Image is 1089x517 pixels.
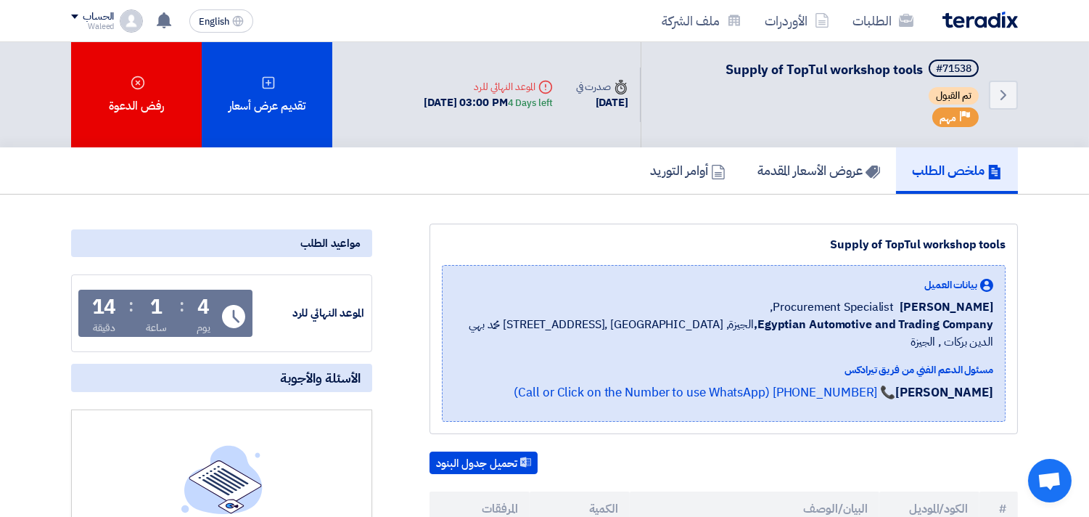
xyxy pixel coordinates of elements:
span: Supply of TopTul workshop tools [726,60,923,79]
span: بيانات العميل [924,277,977,293]
span: تم القبول [929,87,979,105]
div: صدرت في [576,79,628,94]
h5: عروض الأسعار المقدمة [757,162,880,179]
strong: [PERSON_NAME] [895,383,993,402]
div: #71538 [936,64,971,74]
span: مهم [940,111,956,125]
div: Waleed [71,23,114,30]
div: : [128,293,133,319]
div: مواعيد الطلب [71,229,372,257]
a: ملف الشركة [650,4,753,38]
div: ساعة [146,320,167,335]
a: عروض الأسعار المقدمة [741,147,896,194]
div: يوم [197,320,210,335]
div: تقديم عرض أسعار [202,42,332,147]
div: 4 [197,297,210,317]
a: الطلبات [841,4,925,38]
span: الجيزة, [GEOGRAPHIC_DATA] ,[STREET_ADDRESS] محمد بهي الدين بركات , الجيزة [454,316,993,351]
button: English [189,9,253,33]
div: 4 Days left [508,96,553,110]
span: الأسئلة والأجوبة [280,370,361,386]
div: الموعد النهائي للرد [255,305,364,322]
img: Teradix logo [942,12,1018,28]
div: [DATE] 03:00 PM [424,94,552,111]
span: Procurement Specialist, [770,298,895,316]
button: تحميل جدول البنود [430,452,538,475]
h5: Supply of TopTul workshop tools [726,60,982,80]
div: Open chat [1028,459,1072,502]
div: الحساب [83,11,114,23]
a: أوامر التوريد [634,147,741,194]
div: الموعد النهائي للرد [424,79,552,94]
h5: أوامر التوريد [650,162,726,179]
h5: ملخص الطلب [912,162,1002,179]
div: 14 [92,297,117,317]
span: [PERSON_NAME] [900,298,993,316]
div: 1 [150,297,163,317]
img: empty_state_list.svg [181,445,263,513]
div: رفض الدعوة [71,42,202,147]
img: profile_test.png [120,9,143,33]
div: Supply of TopTul workshop tools [442,236,1006,253]
div: : [179,293,184,319]
span: English [199,17,229,27]
a: 📞 [PHONE_NUMBER] (Call or Click on the Number to use WhatsApp) [514,383,895,402]
a: ملخص الطلب [896,147,1018,194]
a: الأوردرات [753,4,841,38]
div: مسئول الدعم الفني من فريق تيرادكس [454,362,993,378]
div: [DATE] [576,94,628,111]
b: Egyptian Automotive and Trading Company, [754,316,993,333]
div: دقيقة [93,320,115,335]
